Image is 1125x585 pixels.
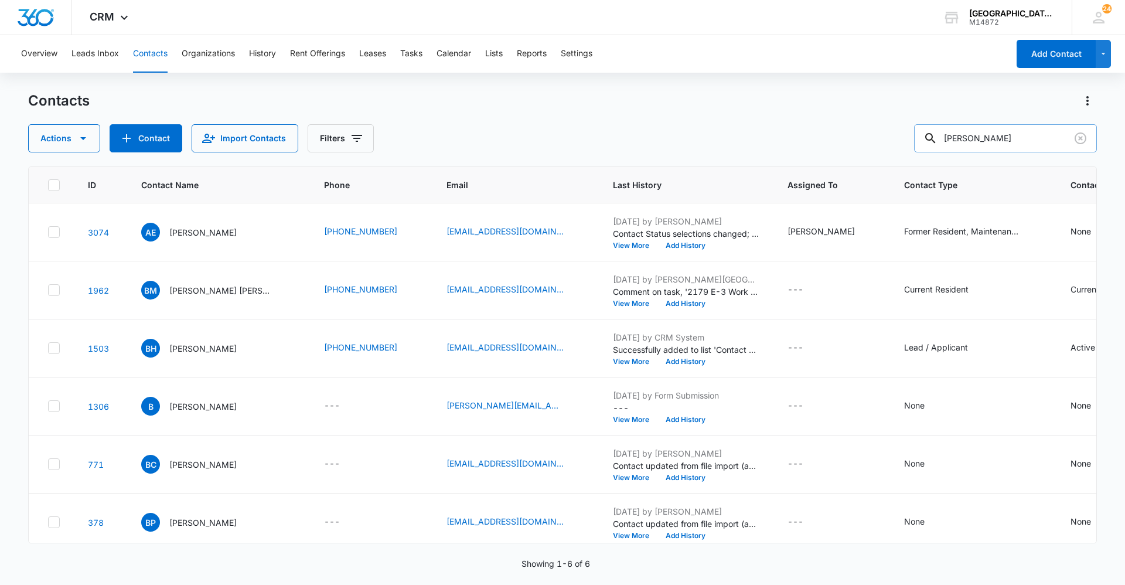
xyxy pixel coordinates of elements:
div: None [1071,515,1091,528]
p: [PERSON_NAME] [PERSON_NAME] [169,284,275,297]
span: bc [141,455,160,474]
div: --- [787,399,803,413]
span: ID [88,179,96,191]
button: Add History [657,242,714,249]
div: [PERSON_NAME] [787,225,855,237]
div: Contact Name - Brenda Hernandez - Select to Edit Field [141,339,258,358]
button: Add History [657,474,714,481]
button: Add History [657,300,714,307]
p: [DATE] by [PERSON_NAME] [613,447,759,460]
button: Leads Inbox [71,35,119,73]
button: Clear [1071,129,1090,148]
span: Email [446,179,568,191]
button: View More [613,416,657,423]
p: [PERSON_NAME] [169,226,237,239]
div: --- [787,341,803,355]
div: Contact Type - None - Select to Edit Field [904,457,946,471]
button: Add History [657,416,714,423]
button: Overview [21,35,57,73]
div: account id [969,18,1055,26]
p: [DATE] by [PERSON_NAME] [613,505,759,518]
a: Navigate to contact details page for Brenda Hernandez [88,343,109,353]
button: Lists [485,35,503,73]
div: None [904,515,925,528]
span: Last History [613,179,742,191]
div: Email - brenda.irazaba49@gmail.com - Select to Edit Field [446,399,585,413]
a: [EMAIL_ADDRESS][DOMAIN_NAME] [446,283,564,295]
input: Search Contacts [914,124,1097,152]
div: Contact Status - None - Select to Edit Field [1071,225,1112,239]
span: Assigned To [787,179,859,191]
button: Actions [28,124,100,152]
div: Assigned To - Becca McDermott - Select to Edit Field [787,225,876,239]
div: Email - bpuente789@gmail.com - Select to Edit Field [446,515,585,529]
div: Assigned To - - Select to Edit Field [787,515,824,529]
button: History [249,35,276,73]
div: None [904,399,925,411]
div: Contact Type - Lead / Applicant - Select to Edit Field [904,341,989,355]
div: account name [969,9,1055,18]
button: Filters [308,124,374,152]
div: Assigned To - - Select to Edit Field [787,283,824,297]
div: Phone - (720) 416-9868 - Select to Edit Field [324,341,418,355]
button: View More [613,358,657,365]
a: [PHONE_NUMBER] [324,225,397,237]
button: Leases [359,35,386,73]
div: Email - hernandezbrenda166@gmail.com - Select to Edit Field [446,341,585,355]
span: B [141,397,160,416]
div: Assigned To - - Select to Edit Field [787,457,824,471]
div: Contact Type - Former Resident, Maintenance File - Select to Edit Field [904,225,1042,239]
button: Add Contact [110,124,182,152]
div: Phone - - Select to Edit Field [324,515,361,529]
p: Comment on task, '2179 E-3 Work Order ' "Unclogged disposal and put new screw in cabinet" [613,285,759,298]
div: None [904,457,925,470]
div: Assigned To - - Select to Edit Field [787,341,824,355]
div: Phone - (763) 276-4272 - Select to Edit Field [324,225,418,239]
p: [PERSON_NAME] [169,400,237,413]
button: Actions [1078,91,1097,110]
div: Phone - (970) 415-2622 - Select to Edit Field [324,283,418,297]
p: [DATE] by Form Submission [613,389,759,402]
div: Contact Name - Brenda - Select to Edit Field [141,397,258,416]
div: --- [787,283,803,297]
p: Successfully added to list 'Contact Us Form Submission List'. [613,343,759,356]
div: --- [324,399,340,413]
div: Contact Type - None - Select to Edit Field [904,515,946,529]
button: View More [613,474,657,481]
div: Active Lead [1071,341,1117,353]
div: Contact Name - brendan castagna - Select to Edit Field [141,455,258,474]
a: Navigate to contact details page for Brenda Montes Martin sandoval [88,285,109,295]
p: Contact Status selections changed; Current Resident was removed. [613,227,759,240]
p: --- [613,402,759,414]
div: Contact Status - None - Select to Edit Field [1071,399,1112,413]
div: --- [787,457,803,471]
button: Add History [657,532,714,539]
a: [PERSON_NAME][EMAIL_ADDRESS][DOMAIN_NAME] [446,399,564,411]
button: Settings [561,35,592,73]
p: Contact updated from file import (apply-now-2021-06-03 - PA edit for CRM import (2).csv): -- Firs... [613,460,759,472]
p: Contact updated from file import (apply-now-2021-06-03 - PA edit for CRM import (2).csv): -- Desi... [613,518,759,530]
p: [DATE] by [PERSON_NAME][GEOGRAPHIC_DATA] [613,273,759,285]
button: Rent Offerings [290,35,345,73]
a: [PHONE_NUMBER] [324,341,397,353]
button: Calendar [437,35,471,73]
div: Email - montescutie334@aol.com - Select to Edit Field [446,283,585,297]
div: Lead / Applicant [904,341,968,353]
p: [PERSON_NAME] [169,458,237,471]
div: Contact Type - None - Select to Edit Field [904,399,946,413]
div: --- [787,515,803,529]
h1: Contacts [28,92,90,110]
div: Assigned To - - Select to Edit Field [787,399,824,413]
div: Contact Name - Brenda Montes Martin sandoval - Select to Edit Field [141,281,296,300]
div: Former Resident, Maintenance File [904,225,1021,237]
button: View More [613,300,657,307]
div: Contact Status - None - Select to Edit Field [1071,457,1112,471]
div: Email - andy16717@live.com - Select to Edit Field [446,225,585,239]
div: Contact Name - Andrew Erickson - Select to Edit Field [141,223,258,242]
a: [EMAIL_ADDRESS][DOMAIN_NAME] [446,341,564,353]
div: Contact Type - Current Resident - Select to Edit Field [904,283,990,297]
div: Current Resident [904,283,969,295]
p: [PERSON_NAME] [169,516,237,529]
span: AE [141,223,160,242]
div: None [1071,457,1091,470]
